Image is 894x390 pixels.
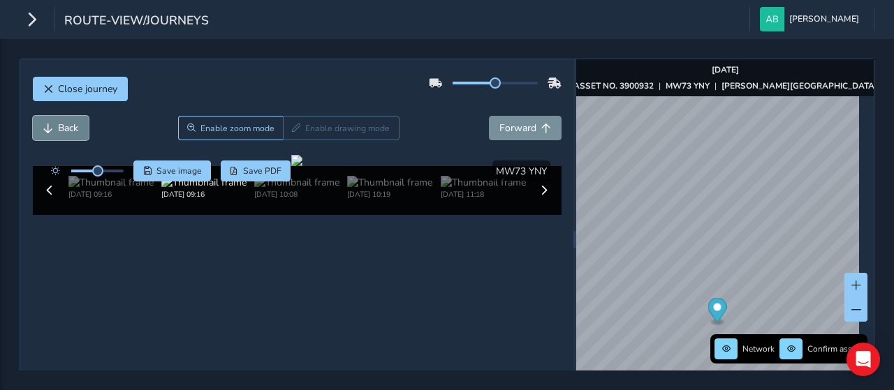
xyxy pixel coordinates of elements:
button: Save [133,160,211,181]
div: [DATE] 09:16 [161,189,247,200]
div: | | [573,80,877,91]
img: Thumbnail frame [68,176,154,189]
span: route-view/journeys [64,12,209,31]
img: diamond-layout [760,7,784,31]
img: Thumbnail frame [347,176,432,189]
div: Open Intercom Messenger [847,343,880,376]
button: Close journey [33,77,128,101]
button: Back [33,116,89,140]
img: Thumbnail frame [441,176,526,189]
img: Thumbnail frame [254,176,339,189]
span: Back [58,121,78,135]
div: [DATE] 10:19 [347,189,432,200]
strong: [PERSON_NAME][GEOGRAPHIC_DATA] [721,80,877,91]
span: [PERSON_NAME] [789,7,859,31]
button: Forward [489,116,562,140]
img: Thumbnail frame [161,176,247,189]
span: Enable zoom mode [200,123,274,134]
span: MW73 YNY [496,165,547,178]
button: Zoom [178,116,284,140]
div: [DATE] 09:16 [68,189,154,200]
div: Map marker [708,298,727,327]
span: Confirm assets [807,343,863,354]
span: Save PDF [243,165,281,177]
div: [DATE] 10:08 [254,189,339,200]
strong: ASSET NO. 3900932 [573,80,654,91]
div: [DATE] 11:18 [441,189,526,200]
button: PDF [221,160,291,181]
span: Save image [156,165,202,177]
span: Close journey [58,82,117,96]
strong: [DATE] [712,64,739,75]
button: [PERSON_NAME] [760,7,864,31]
strong: MW73 YNY [666,80,710,91]
span: Forward [499,121,536,135]
span: Network [742,343,775,354]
